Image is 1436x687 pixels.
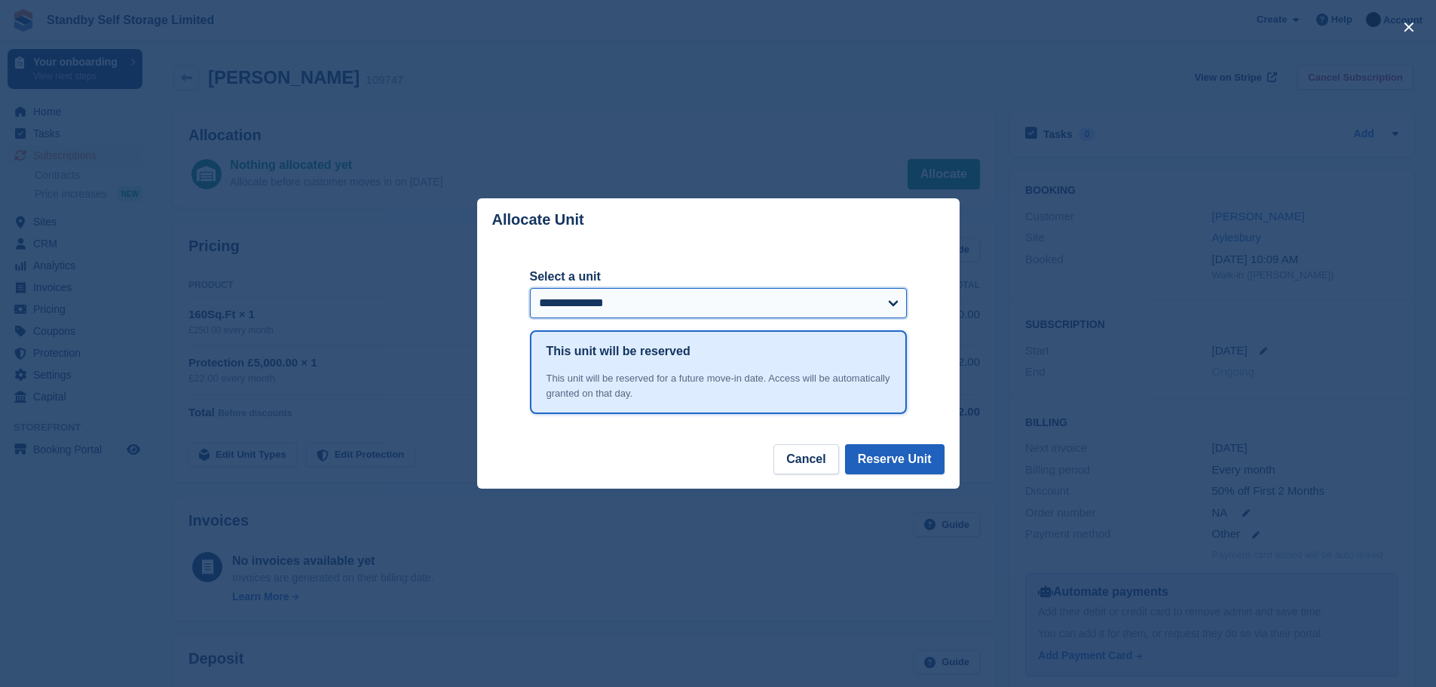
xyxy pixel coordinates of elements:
h1: This unit will be reserved [547,342,690,360]
button: Reserve Unit [845,444,945,474]
div: This unit will be reserved for a future move-in date. Access will be automatically granted on tha... [547,371,890,400]
button: close [1397,15,1421,39]
button: Cancel [773,444,838,474]
label: Select a unit [530,268,907,286]
p: Allocate Unit [492,211,584,228]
